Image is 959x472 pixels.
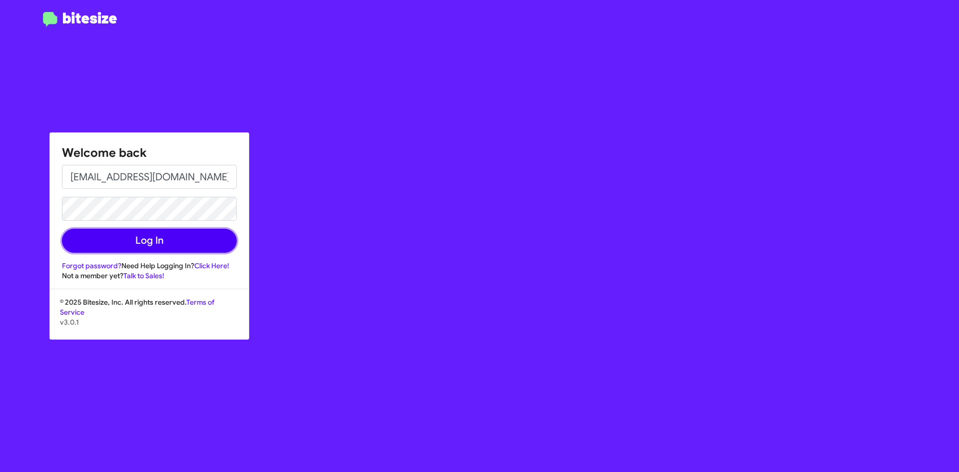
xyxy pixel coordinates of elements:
[194,261,229,270] a: Click Here!
[62,271,237,281] div: Not a member yet?
[62,145,237,161] h1: Welcome back
[62,261,237,271] div: Need Help Logging In?
[62,261,121,270] a: Forgot password?
[62,229,237,253] button: Log In
[50,297,249,339] div: © 2025 Bitesize, Inc. All rights reserved.
[123,271,164,280] a: Talk to Sales!
[60,317,239,327] p: v3.0.1
[62,165,237,189] input: Email address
